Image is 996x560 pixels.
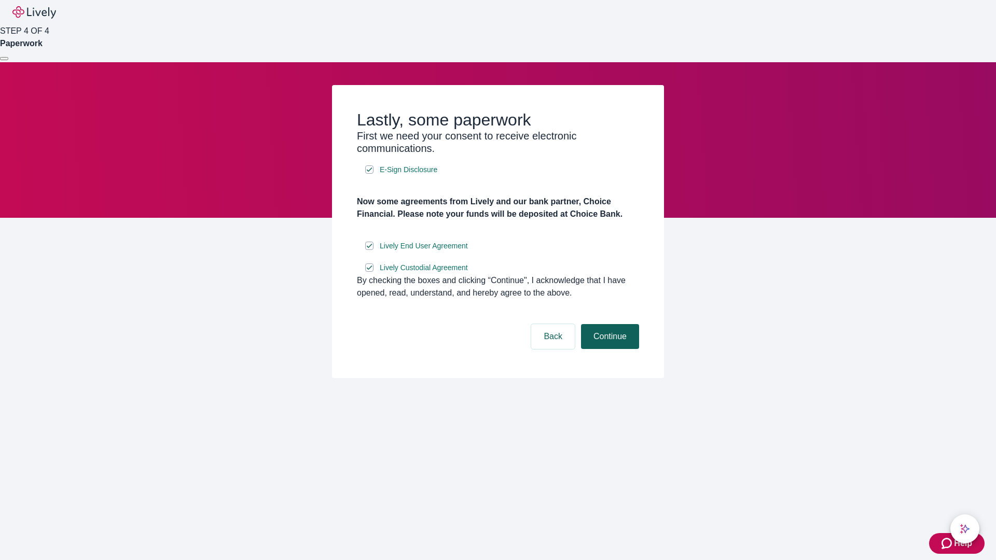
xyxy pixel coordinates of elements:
[954,537,972,550] span: Help
[942,537,954,550] svg: Zendesk support icon
[357,195,639,220] h4: Now some agreements from Lively and our bank partner, Choice Financial. Please note your funds wi...
[531,324,575,349] button: Back
[357,130,639,155] h3: First we need your consent to receive electronic communications.
[378,261,470,274] a: e-sign disclosure document
[380,164,437,175] span: E-Sign Disclosure
[950,514,979,543] button: chat
[357,274,639,299] div: By checking the boxes and clicking “Continue", I acknowledge that I have opened, read, understand...
[581,324,639,349] button: Continue
[378,240,470,253] a: e-sign disclosure document
[357,110,639,130] h2: Lastly, some paperwork
[960,524,970,534] svg: Lively AI Assistant
[378,163,439,176] a: e-sign disclosure document
[12,6,56,19] img: Lively
[929,533,985,554] button: Zendesk support iconHelp
[380,262,468,273] span: Lively Custodial Agreement
[380,241,468,251] span: Lively End User Agreement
